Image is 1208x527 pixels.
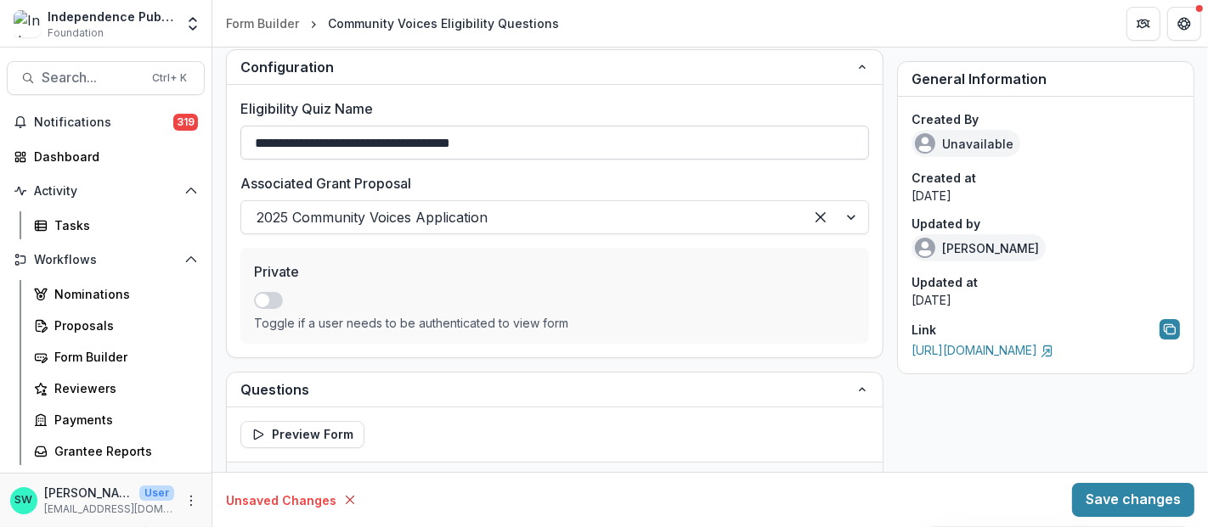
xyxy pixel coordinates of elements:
div: Reviewers [54,379,191,397]
button: Open Workflows [7,246,205,273]
span: Foundation [48,25,104,41]
span: Notifications [34,115,173,130]
div: Form Builder [54,348,191,366]
p: [EMAIL_ADDRESS][DOMAIN_NAME] [44,502,174,517]
a: Grantee Reports [27,437,205,465]
p: Updated at [912,273,1180,291]
button: Copy link to form [1160,319,1180,339]
div: Tasks [54,216,191,234]
div: Independence Public Media Foundation [48,8,174,25]
p: Link [912,321,936,339]
a: Proposals [27,311,205,339]
p: Updated by [912,215,1180,233]
span: Activity [34,184,178,199]
p: Created By [912,110,1180,128]
div: Configuration [227,84,883,357]
button: Questions [227,373,883,406]
div: Form Builder [226,14,299,32]
button: Partners [1126,7,1160,41]
div: Proposals [54,317,191,334]
span: Configuration [240,57,855,77]
button: Get Help [1167,7,1201,41]
img: Independence Public Media Foundation [14,10,41,37]
div: Payments [54,411,191,429]
p: [PERSON_NAME] [44,484,133,502]
p: [DATE] [912,291,1180,309]
span: Questions [240,379,855,400]
svg: avatar [915,238,935,258]
p: Unsaved Changes [226,491,336,509]
a: Payments [27,406,205,434]
button: More [181,491,201,511]
svg: avatar [915,133,935,154]
button: Open entity switcher [181,7,205,41]
label: Private [254,261,845,282]
div: Toggle if a user needs to be authenticated to view form [254,316,855,330]
a: Reviewers [27,374,205,402]
a: Dashboard [7,143,205,171]
span: General Information [912,70,1047,87]
p: [DATE] [912,187,1180,205]
div: Grantee Reports [54,442,191,460]
nav: breadcrumb [219,11,566,36]
label: Associated Grant Proposal [240,173,859,193]
button: Open Documents [7,472,205,499]
div: [PERSON_NAME] [912,234,1046,261]
p: Created at [912,169,1180,187]
button: Preview Form [240,421,364,448]
a: Form Builder [219,11,306,36]
p: User [139,485,174,501]
div: Clear selected options [807,204,834,231]
a: Tasks [27,211,205,239]
a: [URL][DOMAIN_NAME] [912,343,1054,357]
div: Sherella WIlliams [15,495,33,506]
a: Form Builder [27,343,205,371]
button: Open Activity [7,177,205,205]
div: Dashboard [34,148,191,165]
button: Configuration [227,50,883,84]
div: Nominations [54,285,191,303]
button: Save changes [1072,483,1194,517]
span: Search... [42,70,142,86]
button: Search... [7,61,205,95]
span: Workflows [34,253,178,267]
div: Community Voices Eligibility Questions [328,14,559,32]
div: Ctrl + K [149,69,190,87]
a: Nominations [27,280,205,308]
div: Unavailable [912,130,1020,157]
button: Notifications319 [7,109,205,136]
span: 319 [173,114,198,131]
label: Eligibility Quiz Name [240,98,859,119]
